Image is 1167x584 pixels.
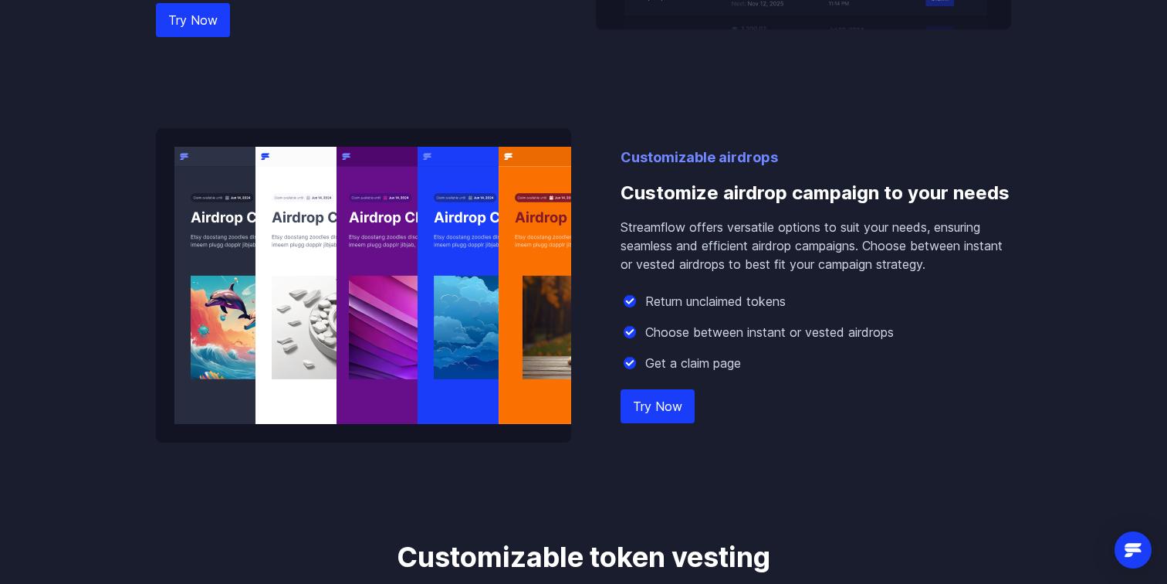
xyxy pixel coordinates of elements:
[621,147,1011,168] p: Customizable airdrops
[621,389,695,423] a: Try Now
[645,323,894,341] p: Choose between instant or vested airdrops
[645,354,741,372] p: Get a claim page
[321,542,846,572] h3: Customizable token vesting
[645,292,786,311] p: Return unclaimed tokens
[1115,531,1152,569] div: Open Intercom Messenger
[156,3,230,37] a: Try Now
[621,168,1011,218] h3: Customize airdrop campaign to your needs
[156,128,571,443] img: Customize airdrop campaign to your needs
[621,218,1011,273] p: Streamflow offers versatile options to suit your needs, ensuring seamless and efficient airdrop c...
